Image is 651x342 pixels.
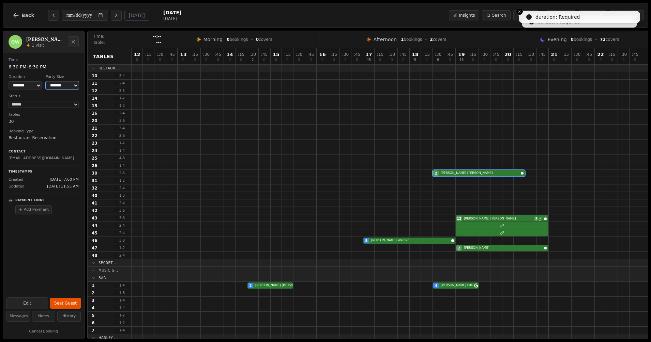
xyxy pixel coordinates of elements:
dd: 6:30 PM – 8:30 PM [9,64,79,70]
span: 1 visit [32,43,44,48]
span: 45 [367,58,371,62]
span: 0 [182,58,184,62]
span: Secret ... [99,260,118,265]
span: 0 [622,58,624,62]
span: 0 [356,58,358,62]
span: 1 - 3 [114,193,130,198]
span: 0 [600,58,602,62]
span: Insights [459,13,475,18]
span: : 45 [400,52,407,56]
span: [PERSON_NAME] [PERSON_NAME] [255,283,307,288]
span: • [595,37,597,42]
span: : 30 [528,52,534,56]
span: : 45 [586,52,592,56]
span: 0 [194,58,196,62]
span: 3 - 6 [114,118,130,123]
span: 41 [92,200,97,206]
span: 30 [92,170,97,176]
span: • [251,37,253,42]
span: 1 - 4 [114,283,130,288]
button: Insights [449,10,479,20]
span: 46 [92,238,97,243]
span: 20 [504,52,511,57]
span: 16 [319,52,325,57]
span: 6 [92,320,94,326]
span: 0 [275,58,277,62]
span: 2 [435,171,437,176]
span: : 45 [307,52,314,56]
button: Add Payment [15,205,52,214]
span: : 30 [203,52,210,56]
span: Evening [547,36,566,43]
span: 0 [136,58,138,62]
span: 6 [437,58,439,62]
span: : 45 [354,52,360,56]
span: [DATE] [163,16,181,21]
p: Contact [9,149,79,154]
span: [DATE] 11:55 AM [47,184,79,190]
span: 0 [298,58,300,62]
span: 13 [180,52,186,57]
span: 1 - 4 [114,298,130,303]
span: 2 - 6 [114,133,130,138]
span: 0 [159,58,161,62]
span: [PERSON_NAME] [464,246,543,250]
span: 1 - 4 [114,328,130,333]
span: 45 [92,230,97,236]
span: 0 [391,58,393,62]
span: 2 - 4 [114,185,130,191]
span: • [425,37,427,42]
span: 4 [92,305,94,311]
span: Afternoon [374,36,397,43]
span: : 45 [632,52,638,56]
button: Messages [6,311,30,322]
span: 1 - 2 [114,96,130,101]
dt: Status [9,94,79,99]
span: 0 [286,58,288,62]
span: 7 [92,328,94,333]
span: 43 [92,215,97,221]
span: : 15 [331,52,337,56]
span: 0 [321,58,323,62]
span: 2 - 4 [114,73,130,78]
button: Back [7,7,40,23]
span: 0 [564,58,566,62]
span: : 45 [168,52,175,56]
span: 19 [458,52,465,57]
span: 1 [92,283,94,288]
dt: Tables [9,112,79,118]
span: [PERSON_NAME] Warner [371,238,450,243]
span: 3 - 6 [114,215,130,221]
button: Search [482,10,510,20]
span: 2 - 4 [114,200,130,206]
span: 0 [170,58,172,62]
span: 4 [435,283,437,288]
span: 3 - 6 [114,208,130,213]
span: 15 [92,103,97,109]
span: 1 - 4 [114,148,130,153]
span: 21 [92,126,97,131]
span: Created [9,177,24,183]
button: Edit [6,297,48,309]
span: 1 - 6 [114,290,130,295]
span: 15 [273,52,279,57]
span: 0 [227,37,229,42]
span: 0 [611,58,613,62]
span: 2 - 4 [114,230,130,235]
span: bookings [227,37,248,42]
span: 0 [256,37,259,42]
span: 16 [459,58,464,62]
svg: Google booking [474,283,478,288]
span: 0 [472,58,474,62]
span: 2 - 4 [114,111,130,116]
span: 4 - 8 [114,156,130,161]
span: 0 [483,58,485,62]
span: 18 [412,52,418,57]
span: 0 [205,58,207,62]
span: 31 [92,178,97,183]
span: : 15 [145,52,152,56]
span: 0 [530,58,532,62]
button: Block [513,10,539,20]
span: 40 [92,193,97,198]
span: 0 [344,58,346,62]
